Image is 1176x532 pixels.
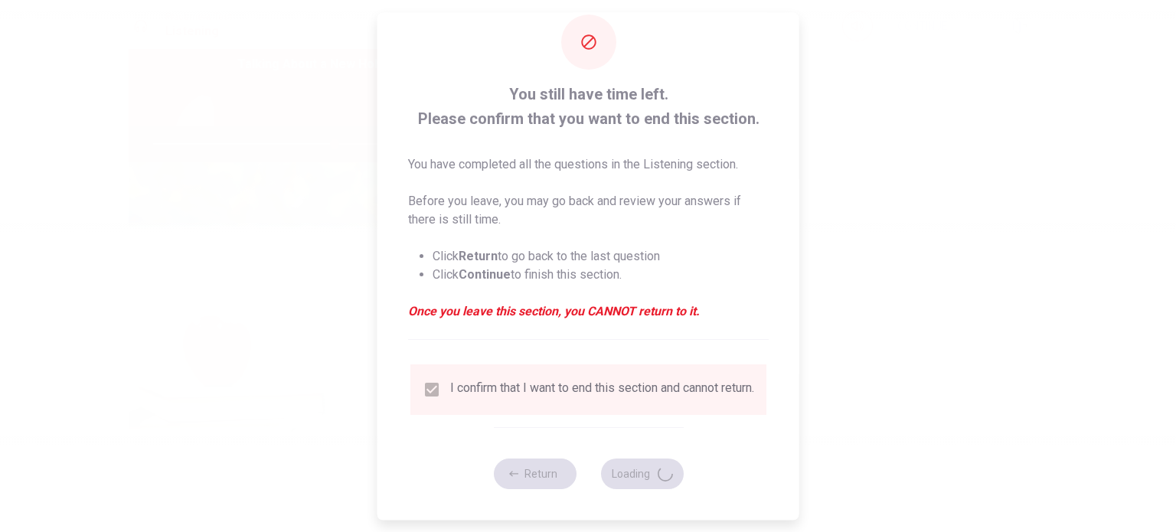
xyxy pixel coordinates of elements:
li: Click to finish this section. [433,266,769,284]
em: Once you leave this section, you CANNOT return to it. [408,302,769,321]
span: You still have time left. Please confirm that you want to end this section. [408,82,769,131]
button: Return [493,459,576,489]
li: Click to go back to the last question [433,247,769,266]
button: Loading [600,459,683,489]
div: I confirm that I want to end this section and cannot return. [450,380,754,399]
strong: Continue [459,267,511,282]
p: You have completed all the questions in the Listening section. [408,155,769,174]
strong: Return [459,249,498,263]
p: Before you leave, you may go back and review your answers if there is still time. [408,192,769,229]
